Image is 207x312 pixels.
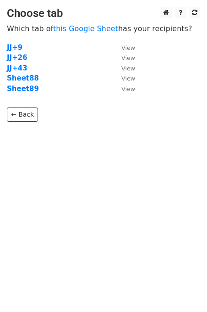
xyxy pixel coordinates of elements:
[7,108,38,122] a: ← Back
[121,75,135,82] small: View
[121,54,135,61] small: View
[53,24,118,33] a: this Google Sheet
[161,268,207,312] iframe: Chat Widget
[7,64,27,72] a: JJ+43
[112,85,135,93] a: View
[112,74,135,82] a: View
[112,54,135,62] a: View
[7,7,200,20] h3: Choose tab
[7,24,200,33] p: Which tab of has your recipients?
[121,44,135,51] small: View
[112,43,135,52] a: View
[7,85,39,93] a: Sheet89
[7,74,39,82] a: Sheet88
[7,54,27,62] a: JJ+26
[7,43,22,52] a: JJ+9
[121,65,135,72] small: View
[112,64,135,72] a: View
[121,86,135,92] small: View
